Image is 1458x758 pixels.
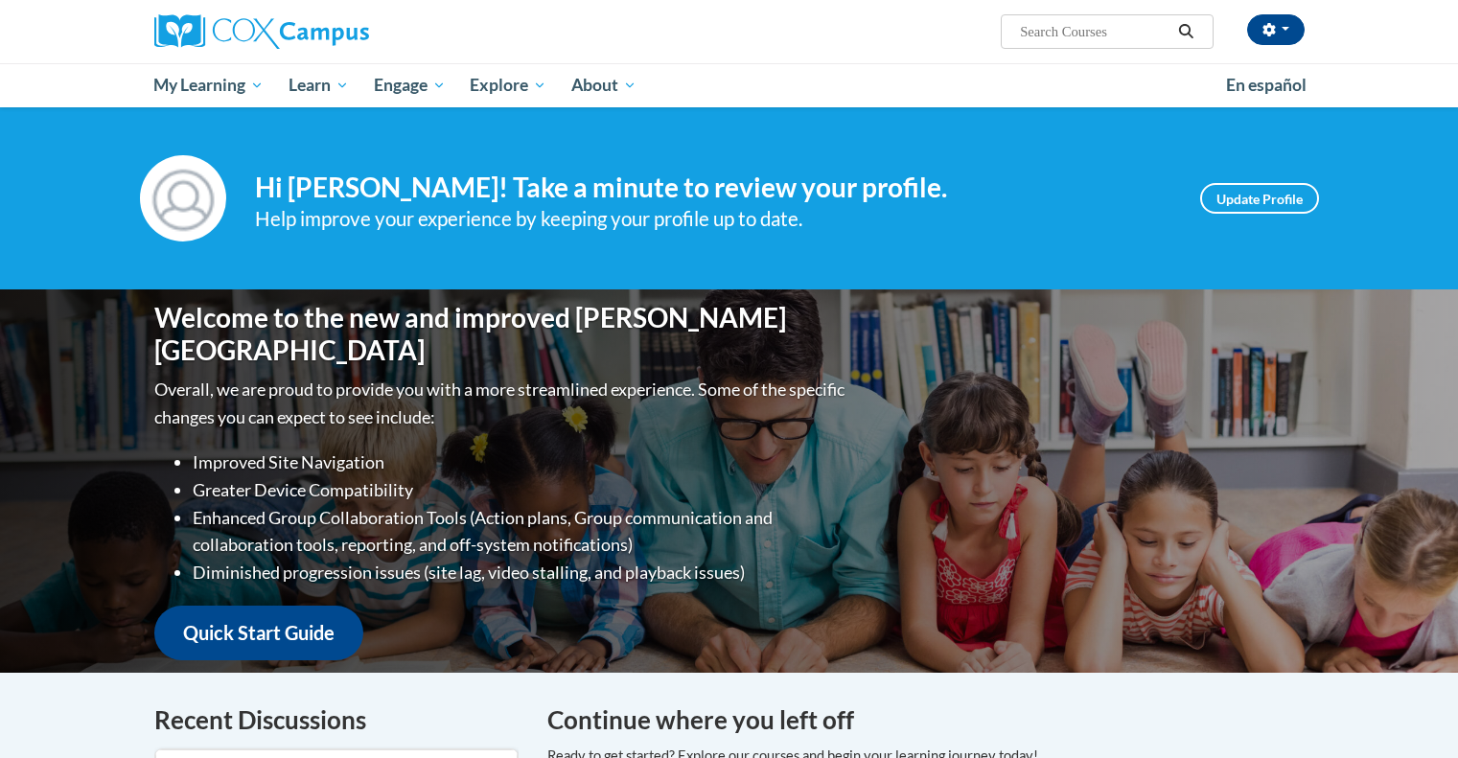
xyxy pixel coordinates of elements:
[547,701,1305,739] h4: Continue where you left off
[470,74,546,97] span: Explore
[142,63,277,107] a: My Learning
[154,701,519,739] h4: Recent Discussions
[154,376,849,431] p: Overall, we are proud to provide you with a more streamlined experience. Some of the specific cha...
[140,155,226,241] img: Profile Image
[255,203,1171,235] div: Help improve your experience by keeping your profile up to date.
[193,504,849,560] li: Enhanced Group Collaboration Tools (Action plans, Group communication and collaboration tools, re...
[374,74,446,97] span: Engage
[193,476,849,504] li: Greater Device Compatibility
[255,172,1171,204] h4: Hi [PERSON_NAME]! Take a minute to review your profile.
[154,14,369,49] img: Cox Campus
[154,14,519,49] a: Cox Campus
[154,606,363,660] a: Quick Start Guide
[1226,75,1307,95] span: En español
[457,63,559,107] a: Explore
[153,74,264,97] span: My Learning
[154,302,849,366] h1: Welcome to the new and improved [PERSON_NAME][GEOGRAPHIC_DATA]
[1247,14,1305,45] button: Account Settings
[193,448,849,476] li: Improved Site Navigation
[571,74,636,97] span: About
[193,559,849,586] li: Diminished progression issues (site lag, video stalling, and playback issues)
[126,63,1333,107] div: Main menu
[289,74,349,97] span: Learn
[1200,183,1319,214] a: Update Profile
[361,63,458,107] a: Engage
[1018,20,1171,43] input: Search Courses
[1171,20,1200,43] button: Search
[559,63,649,107] a: About
[1214,65,1319,105] a: En español
[276,63,361,107] a: Learn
